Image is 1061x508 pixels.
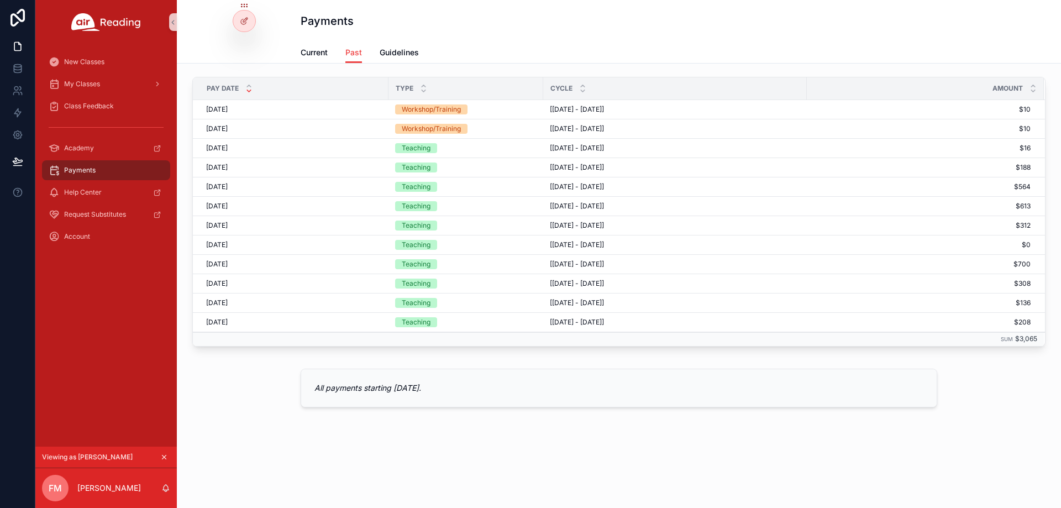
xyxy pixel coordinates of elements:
[807,144,1031,153] span: $16
[550,163,604,172] span: [[DATE] - [DATE]]
[301,43,328,65] a: Current
[206,202,228,211] span: [DATE]
[402,279,430,289] div: Teaching
[992,84,1023,93] span: Amount
[807,163,1031,172] span: $188
[550,144,604,153] span: [[DATE] - [DATE]]
[71,13,141,31] img: App logo
[550,260,604,269] span: [[DATE] - [DATE]]
[42,453,133,462] span: Viewing as [PERSON_NAME]
[402,317,430,327] div: Teaching
[42,227,170,247] a: Account
[206,182,228,191] span: [DATE]
[550,202,604,211] span: [[DATE] - [DATE]]
[396,84,413,93] span: Type
[402,201,430,211] div: Teaching
[301,13,354,29] h1: Payments
[206,221,228,230] span: [DATE]
[35,44,177,261] div: scrollable content
[64,102,114,111] span: Class Feedback
[64,188,102,197] span: Help Center
[380,43,419,65] a: Guidelines
[77,483,141,494] p: [PERSON_NAME]
[206,260,228,269] span: [DATE]
[42,52,170,72] a: New Classes
[206,124,228,133] span: [DATE]
[206,279,228,288] span: [DATE]
[807,182,1031,191] span: $564
[64,144,94,153] span: Academy
[42,96,170,116] a: Class Feedback
[345,47,362,58] span: Past
[550,124,604,133] span: [[DATE] - [DATE]]
[550,240,604,249] span: [[DATE] - [DATE]]
[64,80,100,88] span: My Classes
[402,104,461,114] div: Workshop/Training
[402,163,430,172] div: Teaching
[807,240,1031,249] span: $0
[206,144,228,153] span: [DATE]
[64,232,90,241] span: Account
[345,43,362,64] a: Past
[807,124,1031,133] span: $10
[402,259,430,269] div: Teaching
[550,298,604,307] span: [[DATE] - [DATE]]
[42,160,170,180] a: Payments
[402,298,430,308] div: Teaching
[64,57,104,66] span: New Classes
[807,318,1031,327] span: $208
[550,318,604,327] span: [[DATE] - [DATE]]
[550,221,604,230] span: [[DATE] - [DATE]]
[49,481,62,495] span: FM
[402,143,430,153] div: Teaching
[64,210,126,219] span: Request Substitutes
[807,221,1031,230] span: $312
[301,47,328,58] span: Current
[807,279,1031,288] span: $308
[807,260,1031,269] span: $700
[207,84,239,93] span: Pay Date
[550,279,604,288] span: [[DATE] - [DATE]]
[206,318,228,327] span: [DATE]
[807,202,1031,211] span: $613
[1001,336,1013,342] small: Sum
[402,182,430,192] div: Teaching
[42,205,170,224] a: Request Substitutes
[380,47,419,58] span: Guidelines
[402,240,430,250] div: Teaching
[206,240,228,249] span: [DATE]
[1015,334,1037,343] span: $3,065
[42,74,170,94] a: My Classes
[64,166,96,175] span: Payments
[550,182,604,191] span: [[DATE] - [DATE]]
[206,105,228,114] span: [DATE]
[42,182,170,202] a: Help Center
[402,221,430,231] div: Teaching
[42,138,170,158] a: Academy
[807,298,1031,307] span: $136
[807,105,1031,114] span: $10
[206,163,228,172] span: [DATE]
[402,124,461,134] div: Workshop/Training
[550,105,604,114] span: [[DATE] - [DATE]]
[206,298,228,307] span: [DATE]
[314,383,421,392] em: All payments starting [DATE].
[550,84,572,93] span: Cycle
